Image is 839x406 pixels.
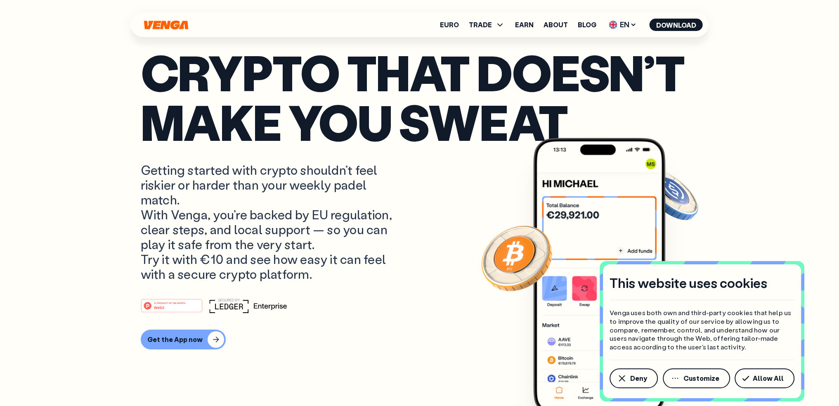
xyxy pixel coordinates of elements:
p: Venga uses both own and third-party cookies that help us to improve the quality of our service by... [610,309,794,351]
img: USDC coin [640,165,700,224]
div: Get the App now [147,335,203,344]
button: Get the App now [141,330,226,349]
a: Blog [578,21,596,28]
button: Allow All [735,368,794,388]
button: Deny [610,368,658,388]
a: Euro [440,21,459,28]
p: Crypto that doesn’t make you sweat [141,47,699,146]
tspan: #1 PRODUCT OF THE MONTH [154,302,185,304]
img: flag-uk [609,21,617,29]
img: Bitcoin [480,221,554,295]
tspan: Web3 [154,305,164,309]
button: Download [650,19,703,31]
span: Allow All [753,375,784,382]
span: TRADE [469,21,492,28]
a: #1 PRODUCT OF THE MONTHWeb3 [141,304,203,314]
svg: Home [143,20,189,30]
span: EN [606,18,640,31]
a: Get the App now [141,330,699,349]
span: TRADE [469,20,505,30]
a: About [544,21,568,28]
span: Deny [630,375,647,382]
span: Customize [683,375,719,382]
a: Earn [515,21,534,28]
p: Getting started with crypto shouldn’t feel riskier or harder than your weekly padel match. With V... [141,163,402,282]
button: Customize [663,368,730,388]
h4: This website uses cookies [610,274,767,292]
